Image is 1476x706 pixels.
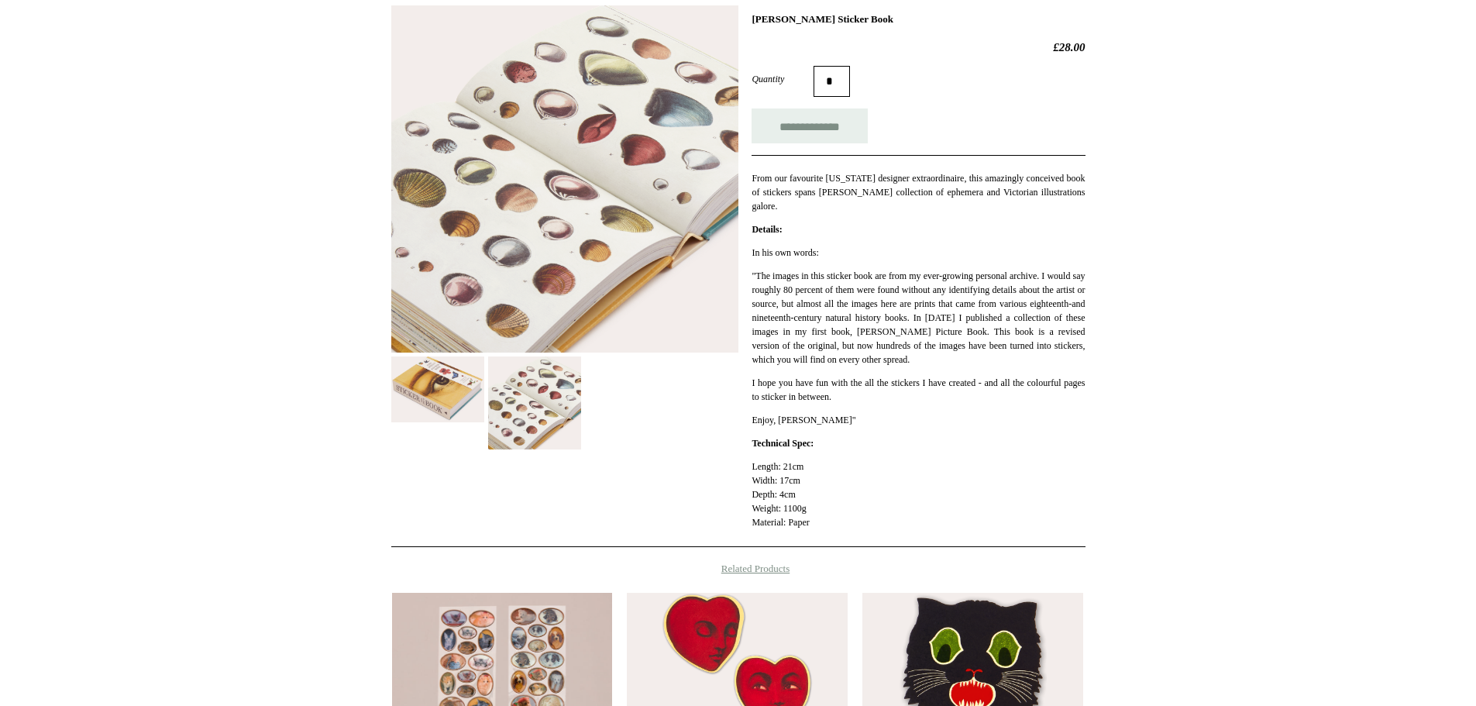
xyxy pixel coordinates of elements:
p: Length: 21cm Width: 17cm Depth: 4cm Weight: 1100g Material: Paper [752,460,1085,529]
h4: Related Products [351,563,1126,575]
img: John Derian Sticker Book [391,356,484,422]
img: John Derian Sticker Book [391,5,738,353]
strong: Details: [752,224,782,235]
p: "The images in this sticker book are from my ever-growing personal archive. I would say roughly 8... [752,269,1085,367]
h2: £28.00 [752,40,1085,54]
p: I hope you have fun with the all the stickers I have created - and all the colourful pages to sti... [752,376,1085,404]
span: From our favourite [US_STATE] designer extraordinaire, this amazingly conceived book of stickers ... [752,173,1085,212]
img: John Derian Sticker Book [488,356,581,449]
label: Quantity [752,72,814,86]
p: Enjoy, [PERSON_NAME]" [752,413,1085,427]
h1: [PERSON_NAME] Sticker Book [752,13,1085,26]
p: In his own words: [752,246,1085,260]
strong: Technical Spec: [752,438,814,449]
